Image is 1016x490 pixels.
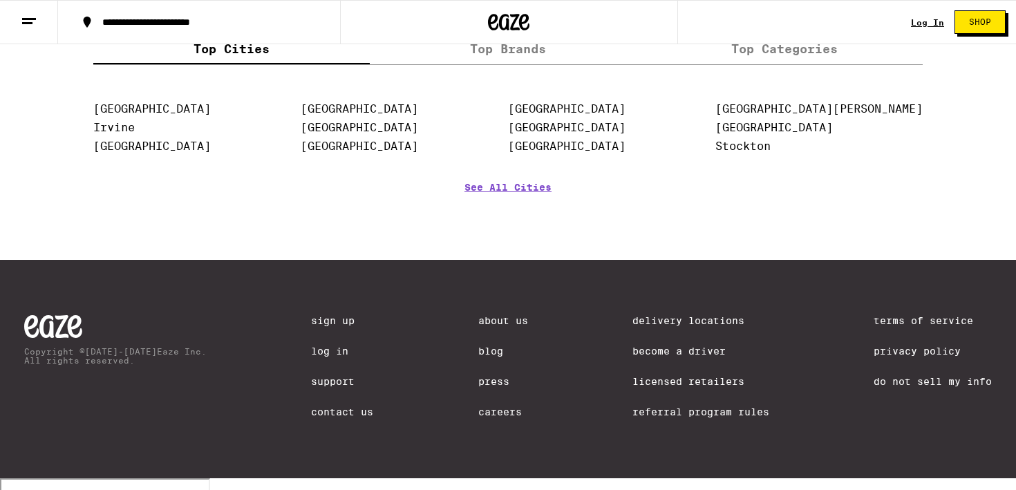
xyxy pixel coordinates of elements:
a: Privacy Policy [874,346,992,357]
a: Referral Program Rules [632,406,769,417]
a: [GEOGRAPHIC_DATA] [93,140,211,153]
div: tabs [93,35,923,65]
p: Copyright © [DATE]-[DATE] Eaze Inc. All rights reserved. [24,347,207,365]
a: Press [478,376,528,387]
a: Log In [911,18,944,27]
a: [GEOGRAPHIC_DATA] [508,102,625,115]
a: Blog [478,346,528,357]
a: Sign Up [311,315,373,326]
a: [GEOGRAPHIC_DATA] [301,140,418,153]
a: Contact Us [311,406,373,417]
a: [GEOGRAPHIC_DATA] [508,121,625,134]
a: [GEOGRAPHIC_DATA] [715,121,833,134]
a: About Us [478,315,528,326]
a: [GEOGRAPHIC_DATA] [93,102,211,115]
a: [GEOGRAPHIC_DATA] [508,140,625,153]
span: Hi. Need any help? [8,10,100,21]
a: Licensed Retailers [632,376,769,387]
a: [GEOGRAPHIC_DATA][PERSON_NAME] [715,102,923,115]
a: See All Cities [464,182,552,233]
span: Shop [969,18,991,26]
a: Do Not Sell My Info [874,376,992,387]
a: Log In [311,346,373,357]
label: Top Brands [370,35,646,64]
a: Irvine [93,121,135,134]
a: Delivery Locations [632,315,769,326]
a: Become a Driver [632,346,769,357]
a: Careers [478,406,528,417]
a: Terms of Service [874,315,992,326]
a: Support [311,376,373,387]
a: Stockton [715,140,771,153]
a: Shop [944,10,1016,34]
label: Top Cities [93,35,370,64]
label: Top Categories [646,35,923,64]
a: [GEOGRAPHIC_DATA] [301,121,418,134]
a: [GEOGRAPHIC_DATA] [301,102,418,115]
button: Shop [954,10,1006,34]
